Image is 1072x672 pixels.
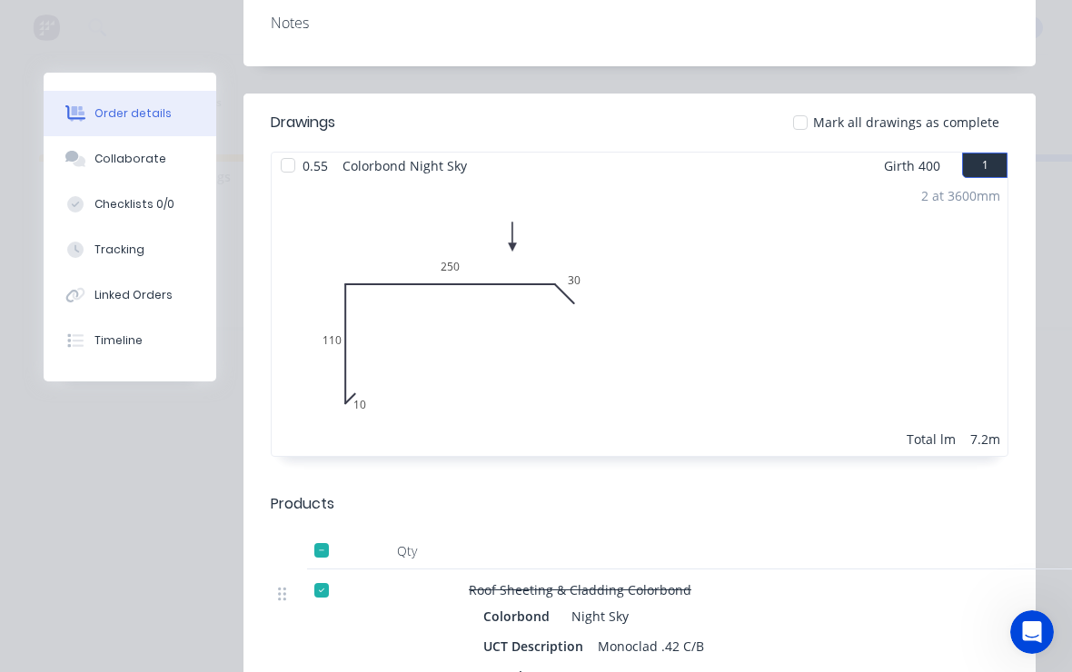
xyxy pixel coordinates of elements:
[1010,610,1054,654] iframe: Intercom live chat
[907,430,956,449] div: Total lm
[970,430,1000,449] div: 7.2m
[44,272,216,318] button: Linked Orders
[271,493,334,515] div: Products
[591,633,711,659] div: Monoclad .42 C/B
[271,15,1008,32] div: Notes
[483,603,557,629] div: Colorbond
[44,182,216,227] button: Checklists 0/0
[94,196,174,212] div: Checklists 0/0
[94,151,166,167] div: Collaborate
[94,287,173,303] div: Linked Orders
[94,105,172,122] div: Order details
[813,113,999,132] span: Mark all drawings as complete
[962,153,1007,178] button: 1
[483,633,591,659] div: UCT Description
[295,153,335,179] span: 0.55
[44,227,216,272] button: Tracking
[271,112,335,133] div: Drawings
[884,153,940,179] span: Girth 400
[94,242,144,258] div: Tracking
[272,179,1007,456] div: 010110250302 at 3600mmTotal lm7.2m
[44,136,216,182] button: Collaborate
[44,91,216,136] button: Order details
[44,318,216,363] button: Timeline
[352,533,462,569] div: Qty
[469,581,691,598] span: Roof Sheeting & Cladding Colorbond
[564,603,629,629] div: Night Sky
[335,153,474,179] span: Colorbond Night Sky
[921,186,1000,205] div: 2 at 3600mm
[94,332,143,349] div: Timeline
